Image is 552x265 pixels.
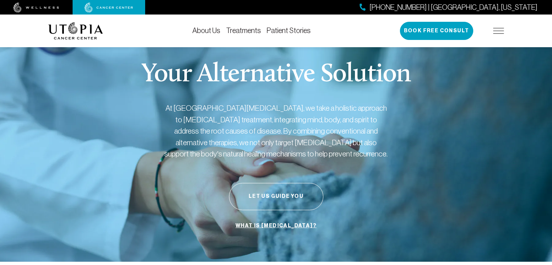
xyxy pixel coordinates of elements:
img: wellness [13,3,59,13]
p: Your Alternative Solution [141,62,411,88]
button: Let Us Guide You [229,183,323,210]
button: Book Free Consult [400,22,473,40]
a: Patient Stories [267,26,311,34]
img: cancer center [85,3,133,13]
a: What is [MEDICAL_DATA]? [234,219,318,233]
a: About Us [192,26,220,34]
img: icon-hamburger [493,28,504,34]
span: [PHONE_NUMBER] | [GEOGRAPHIC_DATA], [US_STATE] [369,2,537,13]
img: logo [48,22,103,40]
a: [PHONE_NUMBER] | [GEOGRAPHIC_DATA], [US_STATE] [360,2,537,13]
a: Treatments [226,26,261,34]
p: At [GEOGRAPHIC_DATA][MEDICAL_DATA], we take a holistic approach to [MEDICAL_DATA] treatment, inte... [164,102,389,160]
